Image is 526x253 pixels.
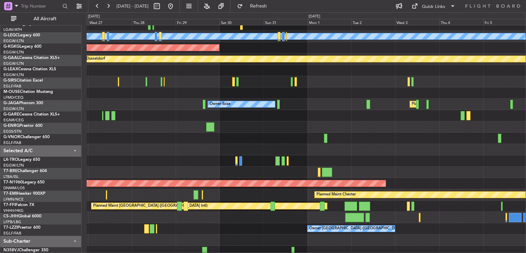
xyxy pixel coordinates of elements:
[3,95,23,100] a: LFMD/CEQ
[3,33,18,37] span: G-LEGC
[3,248,48,252] a: N358VJChallenger 350
[264,19,308,25] div: Sun 31
[395,19,439,25] div: Wed 3
[3,197,24,202] a: LFMN/NCE
[3,219,21,225] a: LFPB/LBG
[3,101,43,105] a: G-JAGAPhenom 300
[3,45,41,49] a: G-KGKGLegacy 600
[3,79,43,83] a: G-SIRSCitation Excel
[132,19,176,25] div: Thu 28
[88,19,132,25] div: Wed 27
[3,214,41,218] a: CS-JHHGlobal 6000
[3,56,19,60] span: G-GAAL
[116,3,149,9] span: [DATE] - [DATE]
[3,180,45,184] a: T7-N1960Legacy 650
[3,33,40,37] a: G-LEGCLegacy 600
[8,13,74,24] button: All Aircraft
[3,79,16,83] span: G-SIRS
[408,1,459,12] button: Quick Links
[3,158,40,162] a: LX-TROLegacy 650
[3,56,60,60] a: G-GAALCessna Citation XLS+
[3,192,45,196] a: T7-EMIHawker 900XP
[3,124,42,128] a: G-ENRGPraetor 600
[3,248,19,252] span: N358VJ
[3,226,17,230] span: T7-LZZI
[3,163,24,168] a: EGGW/LTN
[3,231,21,236] a: EGLF/FAB
[3,135,20,139] span: G-VNOR
[3,112,19,117] span: G-GARE
[3,101,19,105] span: G-JAGA
[3,180,23,184] span: T7-N1960
[351,19,395,25] div: Tue 2
[3,112,60,117] a: G-GARECessna Citation XLS+
[210,99,230,109] div: Owner Ibiza
[88,14,100,20] div: [DATE]
[3,118,24,123] a: EGNR/CEG
[3,185,25,191] a: DNMM/LOS
[422,3,445,10] div: Quick Links
[18,16,72,21] span: All Aircraft
[176,19,220,25] div: Fri 29
[3,174,19,179] a: LTBA/ISL
[3,226,40,230] a: T7-LZZIPraetor 600
[3,135,50,139] a: G-VNORChallenger 650
[3,169,47,173] a: T7-BREChallenger 604
[3,192,17,196] span: T7-EMI
[234,1,275,12] button: Refresh
[3,50,24,55] a: EGGW/LTN
[3,140,21,145] a: EGLF/FAB
[3,84,21,89] a: EGLF/FAB
[3,67,56,71] a: G-LEAXCessna Citation XLS
[21,1,60,11] input: Trip Number
[3,27,22,32] a: LGAV/ATH
[3,158,18,162] span: LX-TRO
[3,169,17,173] span: T7-BRE
[3,67,18,71] span: G-LEAX
[3,106,24,111] a: EGGW/LTN
[3,72,24,77] a: EGGW/LTN
[93,201,208,211] div: Planned Maint [GEOGRAPHIC_DATA] ([GEOGRAPHIC_DATA] Intl)
[3,214,18,218] span: CS-JHH
[3,90,20,94] span: M-OUSE
[244,4,273,9] span: Refresh
[309,224,404,234] div: Owner [GEOGRAPHIC_DATA] ([GEOGRAPHIC_DATA])
[316,190,356,200] div: Planned Maint Chester
[3,61,24,66] a: EGGW/LTN
[309,14,320,20] div: [DATE]
[3,208,24,213] a: VHHH/HKG
[3,90,53,94] a: M-OUSECitation Mustang
[3,124,20,128] span: G-ENRG
[412,99,519,109] div: Planned Maint [GEOGRAPHIC_DATA] ([GEOGRAPHIC_DATA])
[3,203,34,207] a: T7-FFIFalcon 7X
[3,38,24,44] a: EGGW/LTN
[3,45,20,49] span: G-KGKG
[3,129,22,134] a: EGSS/STN
[308,19,351,25] div: Mon 1
[220,19,263,25] div: Sat 30
[3,203,15,207] span: T7-FFI
[439,19,483,25] div: Thu 4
